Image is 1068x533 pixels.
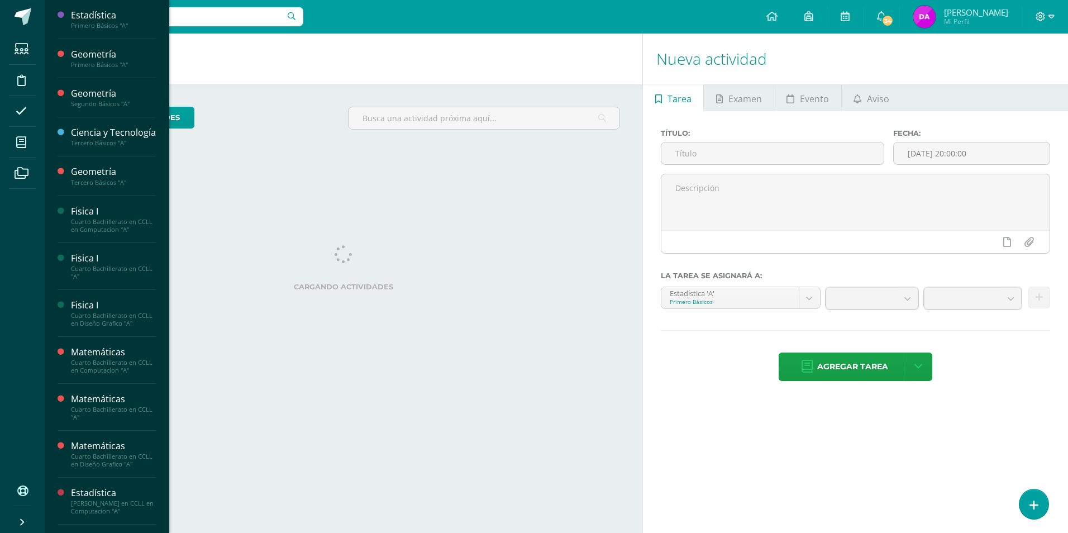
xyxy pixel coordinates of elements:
div: Matemáticas [71,440,156,453]
span: Tarea [667,85,692,112]
a: Ciencia y TecnologíaTercero Básicos "A" [71,126,156,147]
label: Cargando actividades [67,283,620,291]
a: GeometríaTercero Básicos "A" [71,165,156,186]
img: 10ff0b26909370768b000b86823b4192.png [913,6,936,28]
span: Aviso [867,85,889,112]
div: Fisica I [71,299,156,312]
div: Estadística [71,9,156,22]
span: Agregar tarea [817,353,888,380]
span: 34 [881,15,894,27]
div: Cuarto Bachillerato en CCLL en Diseño Grafico "A" [71,453,156,468]
label: Fecha: [893,129,1050,137]
label: Título: [661,129,884,137]
a: Evento [774,84,841,111]
div: Cuarto Bachillerato en CCLL en Computacion "A" [71,218,156,234]
a: GeometríaSegundo Básicos "A" [71,87,156,108]
a: GeometríaPrimero Básicos "A" [71,48,156,69]
div: Segundo Básicos "A" [71,100,156,108]
div: Primero Básicos "A" [71,61,156,69]
a: Estadística[PERSON_NAME] en CCLL en Computacion "A" [71,487,156,515]
div: Geometría [71,48,156,61]
h1: Nueva actividad [656,34,1055,84]
span: Examen [728,85,762,112]
div: Primero Básicos "A" [71,22,156,30]
div: Cuarto Bachillerato en CCLL en Computacion "A" [71,359,156,374]
a: Fisica ICuarto Bachillerato en CCLL en Diseño Grafico "A" [71,299,156,327]
a: Tarea [643,84,703,111]
div: Geometría [71,165,156,178]
div: Tercero Básicos "A" [71,139,156,147]
a: Estadística 'A'Primero Básicos [661,287,820,308]
div: Cuarto Bachillerato en CCLL "A" [71,265,156,280]
input: Fecha de entrega [894,142,1050,164]
div: Cuarto Bachillerato en CCLL en Diseño Grafico "A" [71,312,156,327]
a: Examen [704,84,774,111]
div: Estadística [71,487,156,499]
span: Evento [800,85,829,112]
div: Cuarto Bachillerato en CCLL "A" [71,406,156,421]
div: Matemáticas [71,393,156,406]
div: Fisica I [71,205,156,218]
div: Fisica I [71,252,156,265]
input: Busca un usuario... [52,7,303,26]
a: MatemáticasCuarto Bachillerato en CCLL en Diseño Grafico "A" [71,440,156,468]
input: Busca una actividad próxima aquí... [349,107,619,129]
div: Matemáticas [71,346,156,359]
a: EstadísticaPrimero Básicos "A" [71,9,156,30]
a: Fisica ICuarto Bachillerato en CCLL en Computacion "A" [71,205,156,234]
div: Primero Básicos [670,298,790,306]
a: MatemáticasCuarto Bachillerato en CCLL en Computacion "A" [71,346,156,374]
span: Mi Perfil [944,17,1008,26]
a: Fisica ICuarto Bachillerato en CCLL "A" [71,252,156,280]
div: Ciencia y Tecnología [71,126,156,139]
div: Estadística 'A' [670,287,790,298]
div: Tercero Básicos "A" [71,179,156,187]
h1: Actividades [58,34,629,84]
div: [PERSON_NAME] en CCLL en Computacion "A" [71,499,156,515]
span: [PERSON_NAME] [944,7,1008,18]
a: MatemáticasCuarto Bachillerato en CCLL "A" [71,393,156,421]
input: Título [661,142,884,164]
a: Aviso [842,84,902,111]
div: Geometría [71,87,156,100]
label: La tarea se asignará a: [661,272,1050,280]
